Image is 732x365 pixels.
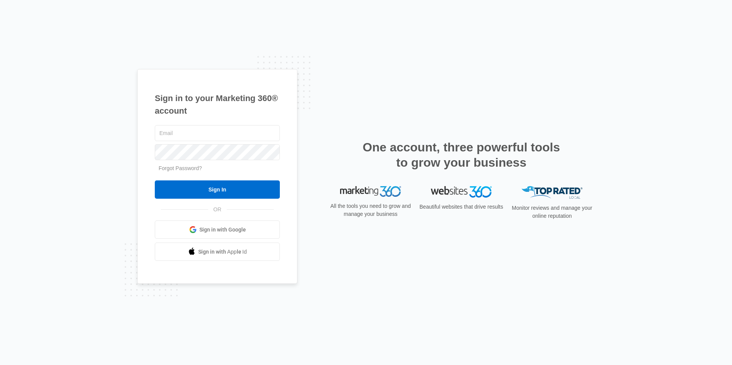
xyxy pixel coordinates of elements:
[155,220,280,239] a: Sign in with Google
[522,186,583,199] img: Top Rated Local
[360,140,562,170] h2: One account, three powerful tools to grow your business
[431,186,492,197] img: Websites 360
[155,243,280,261] a: Sign in with Apple Id
[340,186,401,197] img: Marketing 360
[159,165,202,171] a: Forgot Password?
[208,206,227,214] span: OR
[155,180,280,199] input: Sign In
[509,204,595,220] p: Monitor reviews and manage your online reputation
[328,202,413,218] p: All the tools you need to grow and manage your business
[199,226,246,234] span: Sign in with Google
[155,125,280,141] input: Email
[198,248,247,256] span: Sign in with Apple Id
[155,92,280,117] h1: Sign in to your Marketing 360® account
[419,203,504,211] p: Beautiful websites that drive results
